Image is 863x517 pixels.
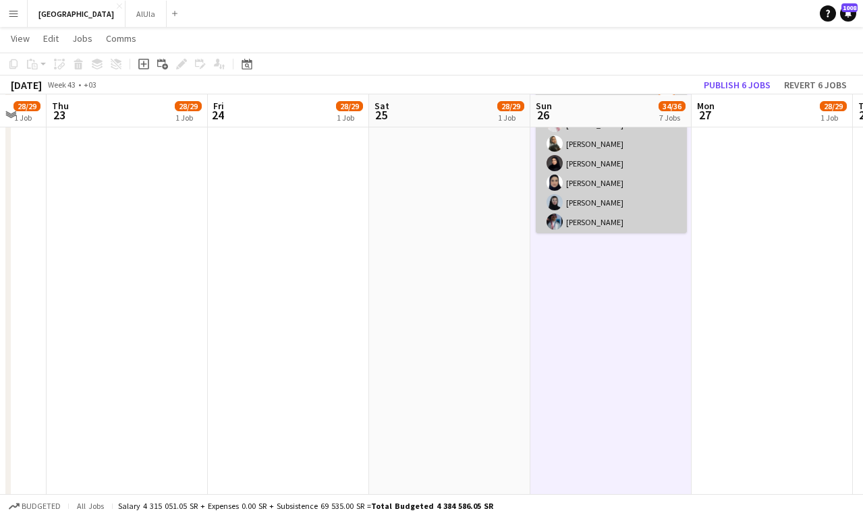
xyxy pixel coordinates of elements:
button: AlUla [126,1,167,27]
span: Budgeted [22,501,61,511]
div: Salary 4 315 051.05 SR + Expenses 0.00 SR + Subsistence 69 535.00 SR = [118,501,493,511]
a: Edit [38,30,64,47]
button: [GEOGRAPHIC_DATA] [28,1,126,27]
button: Revert 6 jobs [779,76,852,94]
a: Comms [101,30,142,47]
span: Jobs [72,32,92,44]
span: Total Budgeted 4 384 586.05 SR [371,501,493,511]
div: 1 Job [337,113,362,123]
div: 1 Job [175,113,201,123]
span: 23 [50,107,69,123]
span: 28/29 [336,101,363,111]
span: Mon [697,100,715,112]
span: 28/29 [820,101,847,111]
span: 28/29 [13,101,40,111]
div: 1 Job [498,113,524,123]
span: Thu [52,100,69,112]
div: [DATE] [11,78,42,92]
span: 25 [372,107,389,123]
span: 34/36 [659,101,686,111]
span: Comms [106,32,136,44]
span: 1008 [841,3,858,12]
button: Budgeted [7,499,63,514]
app-job-card: Updated8:00am-4:00pm (8h)6/7Interviews1 Role08 Protocol6/78:00am-4:00pm (8h)[PERSON_NAME][PERSON_... [536,34,687,233]
span: 28/29 [497,101,524,111]
span: 27 [695,107,715,123]
a: Jobs [67,30,98,47]
div: 7 Jobs [659,113,685,123]
app-card-role: 08 Protocol6/78:00am-4:00pm (8h)[PERSON_NAME][PERSON_NAME][PERSON_NAME][PERSON_NAME][PERSON_NAME]... [536,92,687,255]
span: Sun [536,100,552,112]
span: View [11,32,30,44]
span: All jobs [74,501,107,511]
div: 1 Job [820,113,846,123]
span: 28/29 [175,101,202,111]
span: Fri [213,100,224,112]
a: 1008 [840,5,856,22]
span: Sat [374,100,389,112]
span: Week 43 [45,80,78,90]
span: 26 [534,107,552,123]
span: Edit [43,32,59,44]
div: 1 Job [14,113,40,123]
span: 24 [211,107,224,123]
button: Publish 6 jobs [698,76,776,94]
div: +03 [84,80,96,90]
a: View [5,30,35,47]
